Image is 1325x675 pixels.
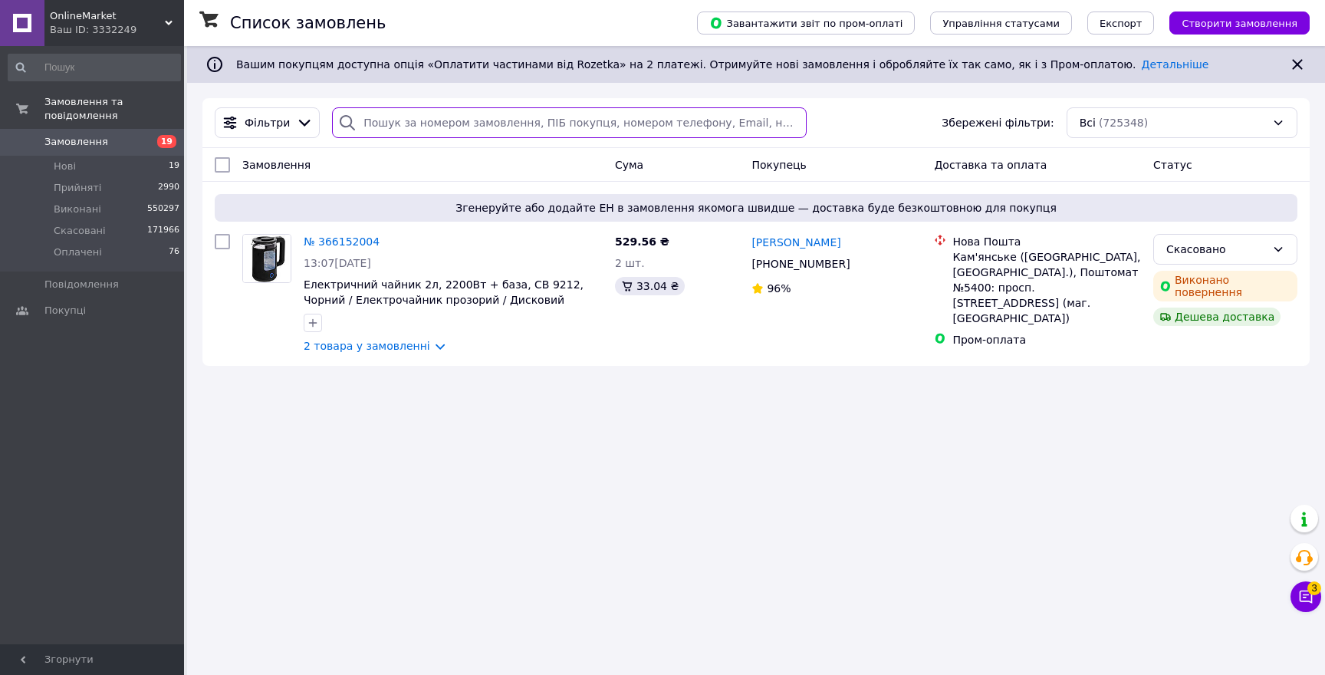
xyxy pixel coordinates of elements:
a: Створити замовлення [1154,16,1310,28]
span: 3 [1307,581,1321,595]
button: Створити замовлення [1169,12,1310,35]
span: OnlineMarket [50,9,165,23]
span: 171966 [147,224,179,238]
input: Пошук [8,54,181,81]
div: Ваш ID: 3332249 [50,23,184,37]
a: Фото товару [242,234,291,283]
a: № 366152004 [304,235,380,248]
span: Замовлення та повідомлення [44,95,184,123]
span: Прийняті [54,181,101,195]
span: Вашим покупцям доступна опція «Оплатити частинами від Rozetka» на 2 платежі. Отримуйте нові замов... [236,58,1208,71]
span: 2 шт. [615,257,645,269]
span: Замовлення [44,135,108,149]
span: Збережені фільтри: [942,115,1054,130]
span: 550297 [147,202,179,216]
span: Управління статусами [942,18,1060,29]
span: Покупці [44,304,86,318]
a: 2 товара у замовленні [304,340,430,352]
span: Виконані [54,202,101,216]
span: Згенеруйте або додайте ЕН в замовлення якомога швидше — доставка буде безкоштовною для покупця [221,200,1291,216]
span: 2990 [158,181,179,195]
button: Управління статусами [930,12,1072,35]
span: Доставка та оплата [934,159,1047,171]
span: Повідомлення [44,278,119,291]
span: (725348) [1099,117,1148,129]
span: 19 [157,135,176,148]
span: Статус [1153,159,1192,171]
span: Замовлення [242,159,311,171]
span: Покупець [751,159,806,171]
div: 33.04 ₴ [615,277,685,295]
span: Всі [1080,115,1096,130]
div: Пром-оплата [952,332,1141,347]
h1: Список замовлень [230,14,386,32]
span: Експорт [1100,18,1143,29]
button: Чат з покупцем3 [1290,581,1321,612]
span: Скасовані [54,224,106,238]
span: Cума [615,159,643,171]
img: Фото товару [243,235,291,282]
button: Завантажити звіт по пром-оплаті [697,12,915,35]
button: Експорт [1087,12,1155,35]
input: Пошук за номером замовлення, ПІБ покупця, номером телефону, Email, номером накладної [332,107,807,138]
a: Електричний чайник 2л, 2200Вт + база, СВ 9212, Чорний / Електрочайник прозорий / Дисковий електро... [304,278,584,321]
span: 13:07[DATE] [304,257,371,269]
div: [PHONE_NUMBER] [748,253,853,275]
a: Детальніше [1142,58,1209,71]
span: Оплачені [54,245,102,259]
div: Нова Пошта [952,234,1141,249]
span: Створити замовлення [1182,18,1297,29]
span: Завантажити звіт по пром-оплаті [709,16,903,30]
div: Виконано повернення [1153,271,1297,301]
span: Нові [54,160,76,173]
span: 19 [169,160,179,173]
span: 96% [767,282,791,295]
div: Дешева доставка [1153,308,1281,326]
span: 529.56 ₴ [615,235,669,248]
div: Кам'янське ([GEOGRAPHIC_DATA], [GEOGRAPHIC_DATA].), Поштомат №5400: просп. [STREET_ADDRESS] (маг.... [952,249,1141,326]
div: Скасовано [1166,241,1266,258]
a: [PERSON_NAME] [751,235,840,250]
span: 76 [169,245,179,259]
span: Фільтри [245,115,290,130]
